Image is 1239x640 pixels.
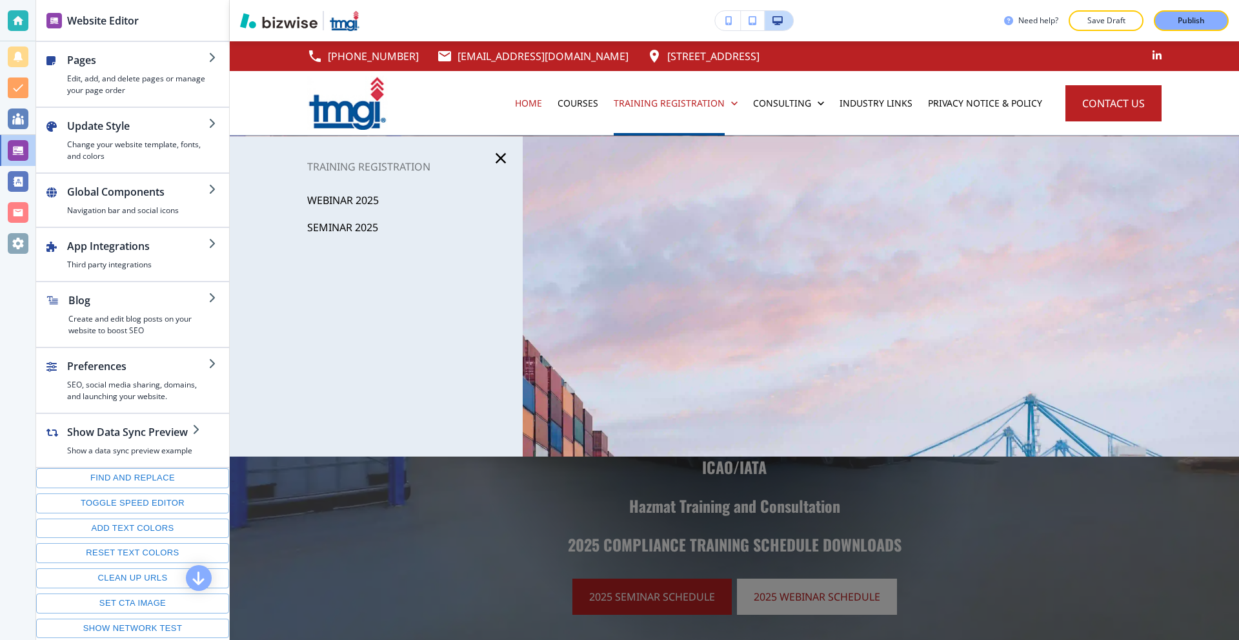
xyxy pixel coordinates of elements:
img: Your Logo [329,10,360,31]
h2: Website Editor [67,13,139,28]
button: Publish [1154,10,1229,31]
span: CONTACT US [1082,96,1145,111]
p: Training Registration [230,157,523,176]
p: [PHONE_NUMBER] [328,46,419,66]
h3: Need help? [1018,15,1058,26]
p: Industry Links [840,97,912,110]
button: Add text colors [36,519,229,539]
p: SEMINAR 2025 [307,218,378,237]
button: Toggle speed editor [36,493,229,513]
h2: Update Style [67,118,208,134]
button: Save Draft [1069,10,1143,31]
button: Clean up URLs [36,568,229,588]
p: Save Draft [1085,15,1127,26]
button: BlogCreate and edit blog posts on your website to boost SEO [36,282,229,347]
button: Show network test [36,619,229,639]
img: Bizwise Logo [240,13,317,28]
button: Find and replace [36,468,229,488]
p: WEBINAR 2025 [307,191,379,210]
h4: Navigation bar and social icons [67,205,208,216]
h2: Blog [68,293,208,308]
h4: Third party integrations [67,259,208,271]
p: Training Registration [614,97,725,110]
p: [EMAIL_ADDRESS][DOMAIN_NAME] [458,46,629,66]
h2: Preferences [67,358,208,374]
p: Courses [558,97,598,110]
h2: Show Data Sync Preview [67,424,192,440]
button: Reset text colors [36,543,229,563]
img: editor icon [46,13,62,28]
h2: Pages [67,52,208,68]
p: Home [515,97,542,110]
button: PagesEdit, add, and delete pages or manage your page order [36,42,229,107]
h4: SEO, social media sharing, domains, and launching your website. [67,379,208,402]
button: Global ComponentsNavigation bar and social icons [36,174,229,227]
h4: Show a data sync preview example [67,445,192,457]
p: PRIVACY NOTICE & POLICY [928,97,1042,110]
p: Publish [1178,15,1205,26]
p: [STREET_ADDRESS] [667,46,760,66]
button: Update StyleChange your website template, fonts, and colors [36,108,229,172]
h2: App Integrations [67,238,208,254]
h4: Edit, add, and delete pages or manage your page order [67,73,208,96]
button: Set CTA image [36,594,229,614]
img: TMGI HAZMAT [307,76,388,130]
h4: Change your website template, fonts, and colors [67,139,208,162]
p: Consulting [753,97,811,110]
button: PreferencesSEO, social media sharing, domains, and launching your website. [36,348,229,413]
h2: Global Components [67,184,208,200]
button: Show Data Sync PreviewShow a data sync preview example [36,414,213,467]
button: App IntegrationsThird party integrations [36,228,229,281]
h4: Create and edit blog posts on your website to boost SEO [68,313,208,336]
